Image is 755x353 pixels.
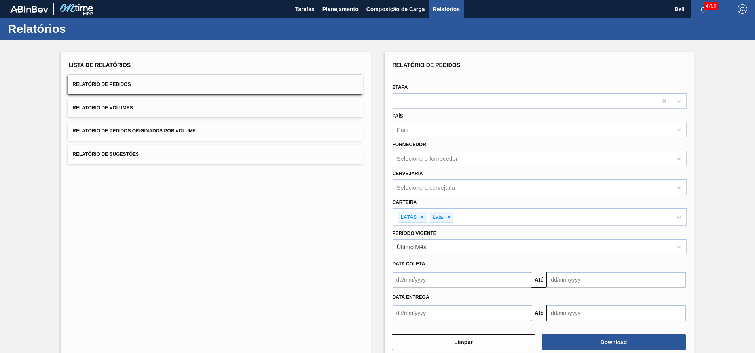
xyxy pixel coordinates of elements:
[366,4,425,14] span: Composição de Carga
[68,98,362,118] button: Relatório de Volumes
[72,82,131,87] span: Relatório de Pedidos
[397,155,458,162] div: Selecione o fornecedor
[72,151,139,157] span: Relatório de Sugestões
[738,4,747,14] img: Logout
[393,171,423,176] label: Cervejaria
[393,84,408,90] label: Etapa
[397,244,427,250] div: Último Mês
[393,142,426,147] label: Fornecedor
[392,334,536,350] button: Limpar
[542,334,686,350] button: Download
[398,212,418,222] div: LATAS
[397,184,455,191] div: Selecione a cervejaria
[393,261,425,267] span: Data coleta
[68,121,362,141] button: Relatório de Pedidos Originados por Volume
[322,4,359,14] span: Planejamento
[393,200,417,205] label: Carteira
[68,145,362,164] button: Relatório de Sugestões
[547,305,686,321] input: dd/mm/yyyy
[393,272,531,288] input: dd/mm/yyyy
[531,305,547,321] button: Até
[10,6,48,13] img: TNhmsLtSVTkK8tSr43FrP2fwEKptu5GPRR3wAAAABJRU5ErkJggg==
[393,62,461,68] span: Relatório de Pedidos
[393,113,403,119] label: País
[547,272,686,288] input: dd/mm/yyyy
[393,305,531,321] input: dd/mm/yyyy
[68,62,131,68] span: Lista de Relatórios
[691,4,716,15] button: Notificações
[8,24,148,33] h1: Relatórios
[531,272,547,288] button: Até
[397,126,409,133] div: País
[430,212,444,222] div: Lata
[433,4,460,14] span: Relatórios
[68,75,362,94] button: Relatório de Pedidos
[72,105,133,111] span: Relatório de Volumes
[72,128,196,134] span: Relatório de Pedidos Originados por Volume
[393,231,436,236] label: Período Vigente
[295,4,315,14] span: Tarefas
[393,294,429,300] span: Data Entrega
[704,2,718,10] span: 4706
